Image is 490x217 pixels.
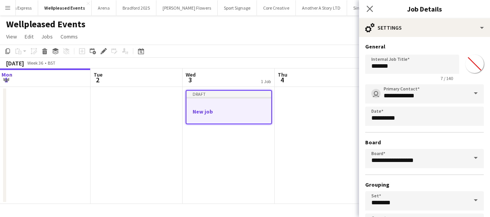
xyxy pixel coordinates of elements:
[185,75,196,84] span: 3
[38,0,92,15] button: Wellpleased Events
[347,0,401,15] button: Simple LED Solutions
[218,0,257,15] button: Sport Signage
[57,32,81,42] a: Comms
[257,0,296,15] button: Core Creative
[186,71,196,78] span: Wed
[48,60,55,66] div: BST
[94,71,102,78] span: Tue
[6,59,24,67] div: [DATE]
[41,33,53,40] span: Jobs
[278,71,287,78] span: Thu
[186,108,271,115] h3: New job
[6,33,17,40] span: View
[435,75,459,81] span: 7 / 140
[22,32,37,42] a: Edit
[0,75,12,84] span: 1
[365,43,484,50] h3: General
[2,71,12,78] span: Mon
[116,0,156,15] button: Bradford 2025
[261,78,271,84] div: 1 Job
[365,181,484,188] h3: Grouping
[92,0,116,15] button: Arena
[359,4,490,14] h3: Job Details
[277,75,287,84] span: 4
[359,18,490,37] div: Settings
[186,91,271,97] div: Draft
[38,32,56,42] a: Jobs
[156,0,218,15] button: [PERSON_NAME] Flowers
[25,33,34,40] span: Edit
[296,0,347,15] button: Another A Story LTD
[365,139,484,146] h3: Board
[6,18,86,30] h1: Wellpleased Events
[25,60,45,66] span: Week 36
[92,75,102,84] span: 2
[186,90,272,124] app-job-card: DraftNew job
[3,32,20,42] a: View
[60,33,78,40] span: Comms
